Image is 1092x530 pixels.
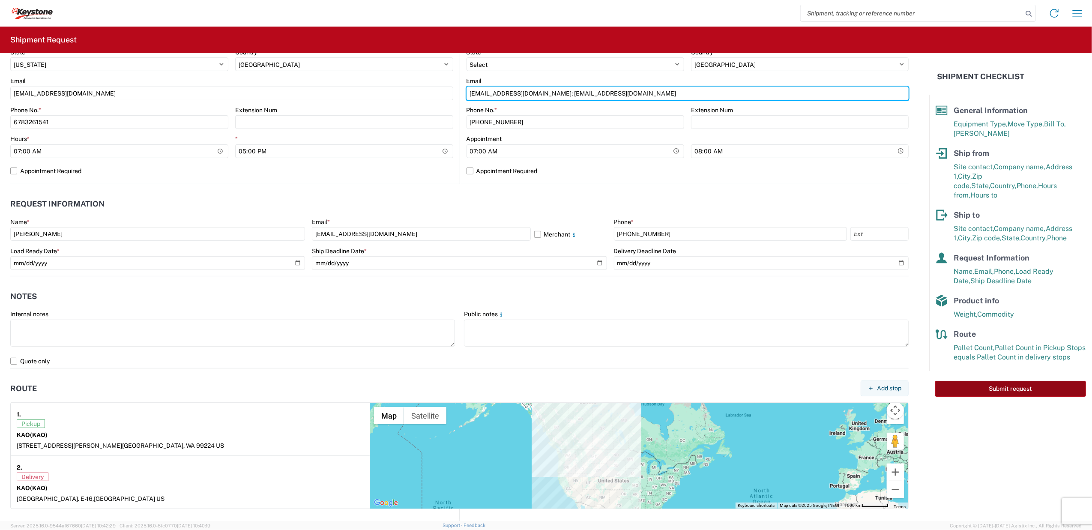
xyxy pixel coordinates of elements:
[10,164,453,178] label: Appointment Required
[464,310,505,318] label: Public notes
[972,234,1002,242] span: Zip code,
[994,225,1046,233] span: Company name,
[958,234,972,242] span: City,
[10,106,41,114] label: Phone No.
[404,407,446,424] button: Show satellite imagery
[970,191,997,199] span: Hours to
[312,247,367,255] label: Ship Deadline Date
[861,380,909,396] button: Add stop
[887,402,904,419] button: Map camera controls
[954,344,995,352] span: Pallet Count,
[235,106,277,114] label: Extension Num
[850,227,909,241] input: Ext
[81,523,116,528] span: [DATE] 10:42:29
[614,247,676,255] label: Delivery Deadline Date
[372,497,400,509] a: Open this area in Google Maps (opens a new window)
[950,522,1082,530] span: Copyright © [DATE]-[DATE] Agistix Inc., All Rights Reserved
[1047,234,1067,242] span: Phone
[614,218,634,226] label: Phone
[94,495,165,502] span: [GEOGRAPHIC_DATA] US
[954,344,1086,361] span: Pallet Count in Pickup Stops equals Pallet Count in delivery stops
[954,149,989,158] span: Ship from
[842,503,891,509] button: Map Scale: 1000 km per 59 pixels
[780,503,839,508] span: Map data ©2025 Google, INEGI
[935,381,1086,397] button: Submit request
[1017,182,1038,190] span: Phone,
[887,481,904,498] button: Zoom out
[17,409,21,419] strong: 1.
[990,182,1017,190] span: Country,
[10,292,37,301] h2: Notes
[17,462,22,473] strong: 2.
[374,407,404,424] button: Show street map
[954,210,980,219] span: Ship to
[970,277,1032,285] span: Ship Deadline Date
[954,163,994,171] span: Site contact,
[17,473,48,481] span: Delivery
[30,431,48,438] span: (KAO)
[954,106,1028,115] span: General Information
[372,497,400,509] img: Google
[954,310,977,318] span: Weight,
[10,247,60,255] label: Load Ready Date
[954,120,1008,128] span: Equipment Type,
[467,135,502,143] label: Appointment
[801,5,1023,21] input: Shipment, tracking or reference number
[1002,234,1020,242] span: State,
[958,172,972,180] span: City,
[937,72,1024,82] h2: Shipment Checklist
[10,354,909,368] label: Quote only
[954,296,999,305] span: Product info
[10,200,105,208] h2: Request Information
[464,523,485,528] a: Feedback
[954,329,976,338] span: Route
[1020,234,1047,242] span: Country,
[1044,120,1066,128] span: Bill To,
[977,310,1014,318] span: Commodity
[17,419,45,428] span: Pickup
[17,495,94,502] span: [GEOGRAPHIC_DATA]. E-16,
[877,384,901,392] span: Add stop
[120,523,210,528] span: Client: 2025.16.0-8fc0770
[954,267,974,275] span: Name,
[954,253,1029,262] span: Request Information
[534,227,607,241] label: Merchant
[30,485,48,491] span: (KAO)
[10,218,30,226] label: Name
[467,106,497,114] label: Phone No.
[10,523,116,528] span: Server: 2025.16.0-9544af67660
[122,442,224,449] span: [GEOGRAPHIC_DATA], WA 99224 US
[17,442,122,449] span: [STREET_ADDRESS][PERSON_NAME]
[954,129,1010,138] span: [PERSON_NAME]
[994,267,1015,275] span: Phone,
[467,164,909,178] label: Appointment Required
[894,504,906,509] a: Terms
[10,35,77,45] h2: Shipment Request
[691,106,733,114] label: Extension Num
[10,384,37,393] h2: Route
[971,182,990,190] span: State,
[994,163,1046,171] span: Company name,
[17,431,48,438] strong: KAO
[954,225,994,233] span: Site contact,
[844,503,862,508] span: 1000 km
[887,464,904,481] button: Zoom in
[443,523,464,528] a: Support
[177,523,210,528] span: [DATE] 10:40:19
[887,433,904,450] button: Drag Pegman onto the map to open Street View
[738,503,775,509] button: Keyboard shortcuts
[17,485,48,491] strong: KAO
[10,310,48,318] label: Internal notes
[1008,120,1044,128] span: Move Type,
[974,267,994,275] span: Email,
[10,77,26,85] label: Email
[312,218,330,226] label: Email
[10,135,30,143] label: Hours
[467,77,482,85] label: Email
